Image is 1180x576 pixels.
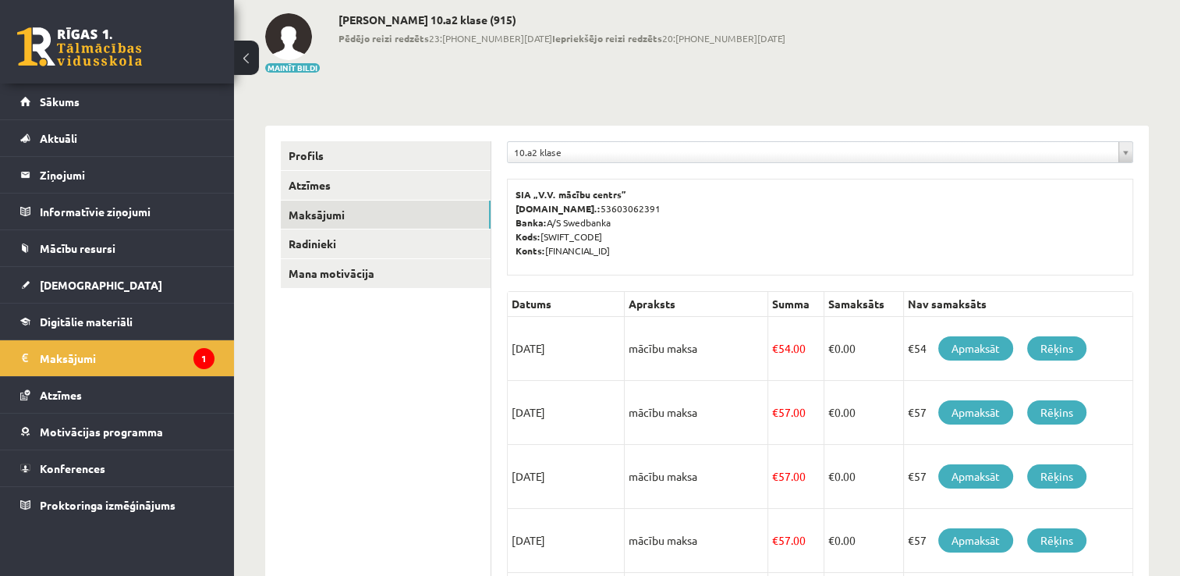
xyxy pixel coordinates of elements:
td: 57.00 [767,509,824,573]
a: Aktuāli [20,120,214,156]
a: Atzīmes [20,377,214,413]
span: € [828,405,835,419]
td: €57 [903,509,1132,573]
td: mācību maksa [625,381,768,445]
a: Maksājumi [281,201,491,229]
p: 53603062391 A/S Swedbanka [SWIFT_CODE] [FINANCIAL_ID] [516,187,1125,258]
td: [DATE] [508,317,625,381]
span: 23:[PHONE_NUMBER][DATE] 20:[PHONE_NUMBER][DATE] [338,31,785,45]
span: Proktoringa izmēģinājums [40,498,175,512]
a: Rēķins [1027,336,1086,361]
a: Atzīmes [281,171,491,200]
th: Samaksāts [824,292,904,317]
a: Proktoringa izmēģinājums [20,487,214,523]
a: Ziņojumi [20,157,214,193]
span: € [772,405,778,419]
span: [DEMOGRAPHIC_DATA] [40,278,162,292]
a: Radinieki [281,229,491,258]
td: [DATE] [508,381,625,445]
a: Apmaksāt [938,400,1013,425]
td: [DATE] [508,445,625,509]
td: 0.00 [824,317,904,381]
span: € [828,469,835,483]
td: 57.00 [767,381,824,445]
td: €57 [903,381,1132,445]
i: 1 [193,348,214,369]
span: Konferences [40,461,105,475]
th: Apraksts [625,292,768,317]
b: [DOMAIN_NAME].: [516,202,601,215]
a: Apmaksāt [938,464,1013,489]
td: 54.00 [767,317,824,381]
legend: Ziņojumi [40,157,214,193]
a: Sākums [20,84,214,119]
a: Motivācijas programma [20,414,214,450]
a: 10.a2 klase [508,142,1132,162]
a: Konferences [20,450,214,486]
td: €54 [903,317,1132,381]
a: Maksājumi1 [20,340,214,376]
b: Banka: [516,216,547,229]
legend: Maksājumi [40,340,214,376]
a: [DEMOGRAPHIC_DATA] [20,267,214,303]
a: Mācību resursi [20,230,214,266]
span: € [772,341,778,355]
b: Konts: [516,244,545,257]
a: Rēķins [1027,464,1086,489]
h2: [PERSON_NAME] 10.a2 klase (915) [338,13,785,27]
td: 0.00 [824,445,904,509]
span: Digitālie materiāli [40,315,133,329]
a: Rīgas 1. Tālmācības vidusskola [17,27,142,66]
span: € [828,341,835,355]
img: Pāvels Ostapkovičs [265,13,312,60]
span: 10.a2 klase [514,142,1112,162]
span: Atzīmes [40,388,82,402]
button: Mainīt bildi [265,63,320,73]
span: € [772,469,778,483]
a: Apmaksāt [938,336,1013,361]
a: Profils [281,141,491,170]
a: Apmaksāt [938,528,1013,553]
td: mācību maksa [625,509,768,573]
a: Mana motivācija [281,259,491,288]
td: mācību maksa [625,317,768,381]
th: Datums [508,292,625,317]
b: Pēdējo reizi redzēts [338,32,429,44]
span: € [772,533,778,547]
span: Aktuāli [40,131,77,145]
th: Summa [767,292,824,317]
a: Rēķins [1027,528,1086,553]
b: Kods: [516,230,540,243]
td: €57 [903,445,1132,509]
span: € [828,533,835,547]
span: Motivācijas programma [40,425,163,439]
a: Rēķins [1027,400,1086,425]
b: Iepriekšējo reizi redzēts [552,32,662,44]
a: Informatīvie ziņojumi [20,194,214,229]
a: Digitālie materiāli [20,304,214,340]
td: mācību maksa [625,445,768,509]
td: [DATE] [508,509,625,573]
legend: Informatīvie ziņojumi [40,194,214,229]
td: 0.00 [824,381,904,445]
span: Sākums [40,94,80,108]
td: 0.00 [824,509,904,573]
td: 57.00 [767,445,824,509]
span: Mācību resursi [40,241,115,255]
b: SIA „V.V. mācību centrs” [516,188,627,201]
th: Nav samaksāts [903,292,1132,317]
